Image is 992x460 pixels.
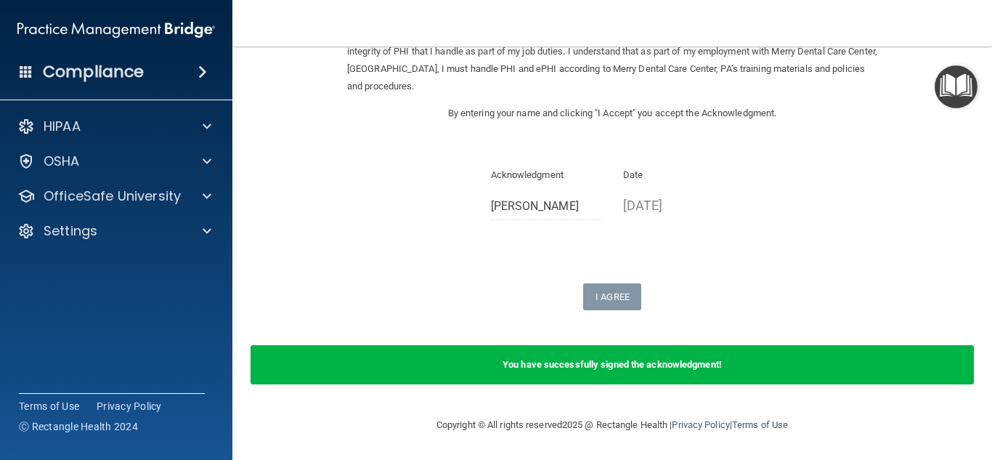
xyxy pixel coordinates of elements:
a: OfficeSafe University [17,187,211,205]
a: HIPAA [17,118,211,135]
p: OSHA [44,153,80,170]
b: You have successfully signed the acknowledgment! [503,359,722,370]
button: Open Resource Center [935,65,977,108]
img: PMB logo [17,15,215,44]
p: [DATE] [623,193,734,217]
p: Acknowledgment [491,166,602,184]
p: Settings [44,222,97,240]
a: OSHA [17,153,211,170]
span: Ⓒ Rectangle Health 2024 [19,419,138,434]
a: Privacy Policy [97,399,162,413]
h4: Compliance [43,62,144,82]
a: Terms of Use [732,419,788,430]
a: Privacy Policy [672,419,729,430]
button: I Agree [583,283,641,310]
div: Copyright © All rights reserved 2025 @ Rectangle Health | | [347,402,877,448]
a: Settings [17,222,211,240]
p: Date [623,166,734,184]
p: By entering your name and clicking "I Accept" you accept the Acknowledgment. [347,105,877,122]
p: HIPAA [44,118,81,135]
a: Terms of Use [19,399,79,413]
p: OfficeSafe University [44,187,181,205]
input: Full Name [491,193,602,220]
